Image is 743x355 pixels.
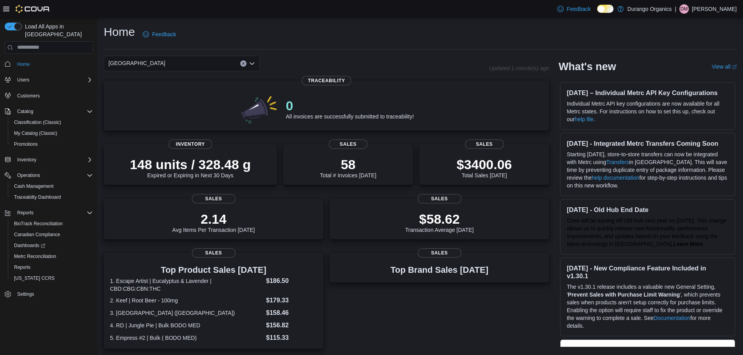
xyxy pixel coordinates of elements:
[559,60,616,73] h2: What's new
[8,273,96,284] button: [US_STATE] CCRS
[286,98,414,120] div: All invoices are successfully submitted to traceability!
[110,265,317,275] h3: Top Product Sales [DATE]
[679,4,689,14] div: Daniel Mendoza
[457,157,512,178] div: Total Sales [DATE]
[592,175,639,181] a: help documentation
[11,252,93,261] span: Metrc Reconciliation
[2,90,96,101] button: Customers
[110,321,263,329] dt: 4. RD | Jungle Pie | Bulk BODO MED
[14,130,57,136] span: My Catalog (Classic)
[568,291,680,298] strong: Prevent Sales with Purchase Limit Warning
[108,58,165,68] span: [GEOGRAPHIC_DATA]
[11,241,48,250] a: Dashboards
[11,129,60,138] a: My Catalog (Classic)
[405,211,474,233] div: Transaction Average [DATE]
[130,157,251,178] div: Expired or Expiring in Next 30 Days
[8,128,96,139] button: My Catalog (Classic)
[14,107,93,116] span: Catalog
[14,275,55,281] span: [US_STATE] CCRS
[14,183,53,189] span: Cash Management
[8,240,96,251] a: Dashboards
[240,60,246,67] button: Clear input
[320,157,376,172] p: 58
[567,217,726,247] span: Cova will be turning off Old Hub next year on [DATE]. This change allows us to quickly release ne...
[17,291,34,297] span: Settings
[2,74,96,85] button: Users
[16,5,50,13] img: Cova
[14,60,33,69] a: Home
[8,251,96,262] button: Metrc Reconciliation
[11,219,93,228] span: BioTrack Reconciliation
[239,93,280,124] img: 0
[14,171,93,180] span: Operations
[320,157,376,178] div: Total # Invoices [DATE]
[567,5,590,13] span: Feedback
[675,4,676,14] p: |
[567,264,729,280] h3: [DATE] - New Compliance Feature Included in v1.30.1
[11,230,93,239] span: Canadian Compliance
[575,116,593,122] a: help file
[2,106,96,117] button: Catalog
[8,181,96,192] button: Cash Management
[567,283,729,330] p: The v1.30.1 release includes a valuable new General Setting, ' ', which prevents sales when produ...
[302,76,351,85] span: Traceability
[11,118,93,127] span: Classification (Classic)
[465,140,504,149] span: Sales
[597,5,614,13] input: Dark Mode
[266,308,317,318] dd: $158.46
[11,219,66,228] a: BioTrack Reconciliation
[8,117,96,128] button: Classification (Classic)
[567,100,729,123] p: Individual Metrc API key configurations are now available for all Metrc states. For instructions ...
[11,263,34,272] a: Reports
[14,264,30,270] span: Reports
[14,59,93,69] span: Home
[14,119,61,125] span: Classification (Classic)
[681,4,688,14] span: DM
[567,206,729,214] h3: [DATE] - Old Hub End Date
[140,26,179,42] a: Feedback
[8,139,96,150] button: Promotions
[14,221,63,227] span: BioTrack Reconciliation
[104,24,135,40] h1: Home
[11,263,93,272] span: Reports
[14,155,93,164] span: Inventory
[14,242,45,249] span: Dashboards
[14,91,43,101] a: Customers
[329,140,368,149] span: Sales
[14,141,38,147] span: Promotions
[567,150,729,189] p: Starting [DATE], store-to-store transfers can now be integrated with Metrc using in [GEOGRAPHIC_D...
[11,140,41,149] a: Promotions
[192,248,236,258] span: Sales
[130,157,251,172] p: 148 units / 328.48 g
[8,229,96,240] button: Canadian Compliance
[8,192,96,203] button: Traceabilty Dashboard
[14,231,60,238] span: Canadian Compliance
[14,289,93,299] span: Settings
[2,207,96,218] button: Reports
[5,55,93,320] nav: Complex example
[11,274,93,283] span: Washington CCRS
[110,277,263,293] dt: 1. Escape Artist | Eucalyptus & Lavender | CBD:CBG:CBN:THC
[14,91,93,101] span: Customers
[11,140,93,149] span: Promotions
[14,75,93,85] span: Users
[11,274,58,283] a: [US_STATE] CCRS
[554,1,594,17] a: Feedback
[11,129,93,138] span: My Catalog (Classic)
[14,107,36,116] button: Catalog
[2,288,96,300] button: Settings
[567,89,729,97] h3: [DATE] – Individual Metrc API Key Configurations
[11,230,63,239] a: Canadian Compliance
[110,334,263,342] dt: 5. Empress #2 | Bulk ( BODO MED)
[192,194,236,203] span: Sales
[17,77,29,83] span: Users
[674,241,703,247] strong: Learn More
[152,30,176,38] span: Feedback
[17,108,33,115] span: Catalog
[172,211,255,233] div: Avg Items Per Transaction [DATE]
[457,157,512,172] p: $3400.06
[654,315,690,321] a: Documentation
[2,154,96,165] button: Inventory
[172,211,255,227] p: 2.14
